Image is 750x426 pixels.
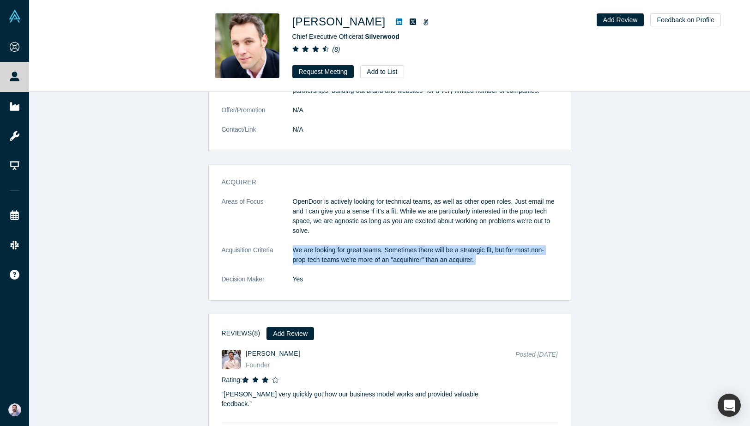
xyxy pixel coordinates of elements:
img: Nik Sakhno [222,350,241,369]
p: “ [PERSON_NAME] very quickly got how our business model works and provided valuable feedback. ” [222,385,500,409]
dd: N/A [293,125,558,134]
dt: Decision Maker [222,274,293,294]
dd: Yes [293,274,558,284]
button: Add to List [360,65,404,78]
button: Feedback on Profile [650,13,721,26]
div: Founder [246,360,504,370]
button: Add Review [597,13,644,26]
dt: Offer/Promotion [222,105,293,125]
a: [PERSON_NAME] [246,350,300,357]
button: Add Review [266,327,314,340]
dd: N/A [293,105,558,115]
img: Alexander Shartsis's Profile Image [215,13,279,78]
p: We are looking for great teams. Sometimes there will be a strategic fit, but for most non-prop-te... [293,245,558,265]
dt: Areas of Focus [222,197,293,245]
a: Silverwood [365,33,399,40]
dt: Acquisition Criteria [222,245,293,274]
h1: [PERSON_NAME] [292,13,386,30]
i: ( 8 ) [332,46,340,53]
img: Sam Jadali's Account [8,403,21,416]
span: Rating: [222,376,242,383]
dt: Contact/Link [222,125,293,144]
div: Posted [DATE] [515,350,558,371]
img: Alchemist Vault Logo [8,10,21,23]
h3: Acquirer [222,177,545,187]
span: Chief Executive Officer at [292,33,399,40]
button: Request Meeting [292,65,354,78]
h3: Reviews (8) [222,329,260,338]
p: OpenDoor is actively looking for technical teams, as well as other open roles. Just email me and ... [293,197,558,236]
